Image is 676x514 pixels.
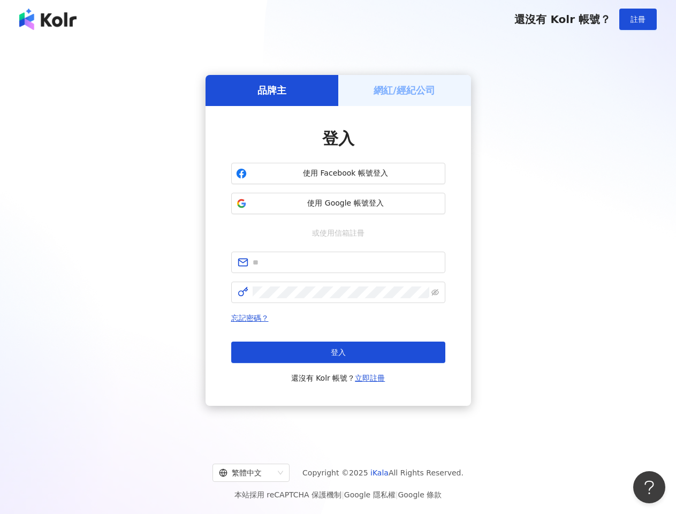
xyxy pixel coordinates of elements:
[396,490,398,499] span: |
[251,198,440,209] span: 使用 Google 帳號登入
[374,84,435,97] h5: 網紅/經紀公司
[231,314,269,322] a: 忘記密碼？
[231,163,445,184] button: 使用 Facebook 帳號登入
[341,490,344,499] span: |
[631,15,645,24] span: 註冊
[344,490,396,499] a: Google 隱私權
[370,468,389,477] a: iKala
[431,289,439,296] span: eye-invisible
[219,464,274,481] div: 繁體中文
[633,471,665,503] iframe: Help Scout Beacon - Open
[331,348,346,357] span: 登入
[322,129,354,148] span: 登入
[234,488,442,501] span: 本站採用 reCAPTCHA 保護機制
[355,374,385,382] a: 立即註冊
[302,466,464,479] span: Copyright © 2025 All Rights Reserved.
[257,84,286,97] h5: 品牌主
[231,193,445,214] button: 使用 Google 帳號登入
[305,227,372,239] span: 或使用信箱註冊
[619,9,657,30] button: 註冊
[514,13,611,26] span: 還沒有 Kolr 帳號？
[291,372,385,384] span: 還沒有 Kolr 帳號？
[251,168,440,179] span: 使用 Facebook 帳號登入
[231,342,445,363] button: 登入
[19,9,77,30] img: logo
[398,490,442,499] a: Google 條款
